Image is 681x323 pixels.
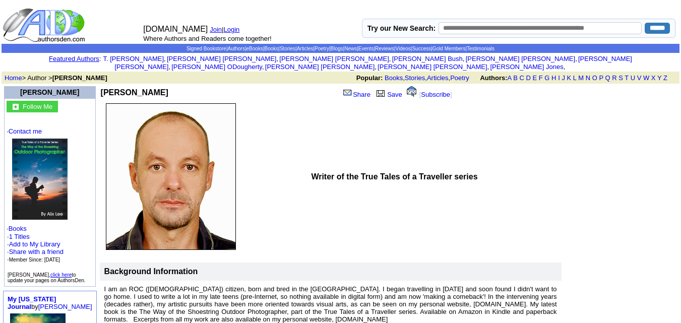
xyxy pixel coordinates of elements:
a: click here [50,272,72,278]
font: · · · [7,240,64,263]
a: R [612,74,616,82]
a: [PERSON_NAME] [PERSON_NAME] [279,55,389,62]
font: [ [419,91,421,98]
img: 203419.jpg [106,103,236,250]
a: O [592,74,597,82]
font: , , , , , , , , , , [103,55,632,71]
img: share_page.gif [343,89,352,97]
a: W [643,74,649,82]
a: U [631,74,635,82]
a: Contact me [9,127,42,135]
a: Blogs [331,46,343,51]
a: E [532,74,537,82]
a: A [508,74,512,82]
b: [PERSON_NAME] [52,74,107,82]
img: logo_ad.gif [3,8,87,43]
label: Try our New Search: [367,24,436,32]
a: N [586,74,590,82]
a: Stories [280,46,295,51]
a: Login [224,26,240,33]
b: Authors: [480,74,507,82]
a: C [519,74,524,82]
a: V [637,74,642,82]
img: 79960.jpg [12,139,68,220]
a: Reviews [375,46,394,51]
a: Articles [427,74,449,82]
font: , , , [356,74,676,82]
img: gc.jpg [13,104,19,110]
font: i [278,56,279,62]
a: F [539,74,543,82]
a: P [599,74,603,82]
font: | [222,26,243,33]
a: Follow Me [23,102,52,110]
a: I [558,74,560,82]
a: Share with a friend [9,248,64,255]
a: Success [412,46,431,51]
a: Books [265,46,279,51]
font: i [377,64,378,70]
a: S [618,74,623,82]
a: Subscribe [421,91,450,98]
a: Share [342,91,370,98]
a: My [US_STATE] Journal [8,295,56,310]
b: Popular: [356,74,383,82]
a: [PERSON_NAME] [PERSON_NAME] [265,63,375,71]
b: [PERSON_NAME] [101,88,168,97]
font: i [577,56,578,62]
a: [PERSON_NAME] [PERSON_NAME] [466,55,575,62]
a: eBooks [246,46,263,51]
b: Background Information [104,267,198,276]
a: Articles [297,46,314,51]
a: Featured Authors [49,55,99,62]
a: [PERSON_NAME] [38,303,92,310]
a: T. [PERSON_NAME] [103,55,164,62]
a: Books [385,74,403,82]
a: Poetry [450,74,469,82]
font: i [489,64,490,70]
a: [PERSON_NAME] [PERSON_NAME] [378,63,487,71]
a: Poetry [315,46,329,51]
font: i [170,64,171,70]
font: · [7,233,64,263]
a: K [567,74,572,82]
a: Q [605,74,610,82]
img: library.gif [375,89,386,97]
a: Authors [227,46,244,51]
a: T [625,74,629,82]
a: Home [5,74,22,82]
a: Stories [405,74,425,82]
a: G [544,74,549,82]
font: i [264,64,265,70]
a: B [513,74,518,82]
a: 1 Titles [9,233,30,240]
font: i [391,56,392,62]
a: [PERSON_NAME] [PERSON_NAME] [167,55,276,62]
font: i [565,64,566,70]
a: Events [358,46,374,51]
font: > Author > [5,74,107,82]
font: [DOMAIN_NAME] [143,25,208,33]
a: Join [210,26,222,33]
span: | | | | | | | | | | | | | | [187,46,494,51]
a: Signed Bookstore [187,46,226,51]
font: [PERSON_NAME], to update your pages on AuthorsDen. [8,272,86,283]
a: H [551,74,556,82]
a: Y [657,74,661,82]
a: Videos [395,46,410,51]
font: : [49,55,101,62]
a: [PERSON_NAME] ODougherty [171,63,262,71]
a: [PERSON_NAME] Bush [392,55,463,62]
font: Where Authors and Readers come together! [143,35,271,42]
a: [PERSON_NAME] [20,88,79,96]
b: Writer of the True Tales of a Traveller series [311,172,477,181]
font: ] [450,91,452,98]
a: Save [374,91,402,98]
font: I am an ROC ([DEMOGRAPHIC_DATA]) citizen, born and bred in the [GEOGRAPHIC_DATA]. I began travell... [104,285,557,323]
a: [PERSON_NAME] Jones [490,63,563,71]
font: Member Since: [DATE] [9,257,60,263]
a: M [578,74,584,82]
font: i [166,56,167,62]
img: alert.gif [407,86,416,97]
